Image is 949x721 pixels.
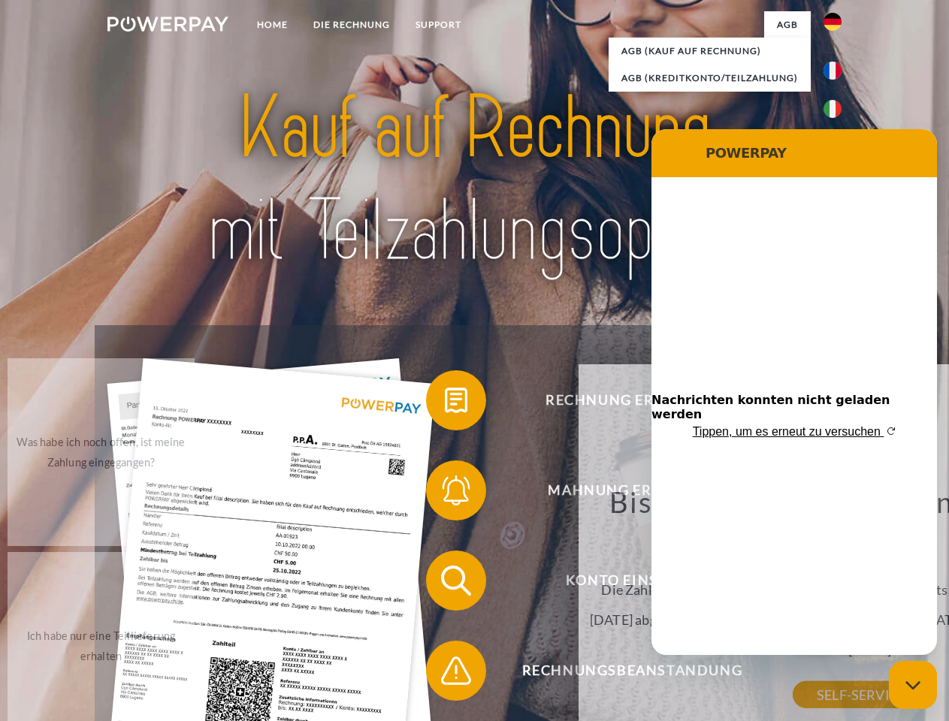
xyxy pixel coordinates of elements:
[144,72,805,288] img: title-powerpay_de.svg
[651,129,937,655] iframe: Messaging-Fenster
[244,11,301,38] a: Home
[17,626,186,666] div: Ich habe nur eine Teillieferung erhalten
[426,641,817,701] button: Rechnungsbeanstandung
[609,38,811,65] a: AGB (Kauf auf Rechnung)
[426,551,817,611] button: Konto einsehen
[793,681,930,708] a: SELF-SERVICE
[889,661,937,709] iframe: Schaltfläche zum Öffnen des Messaging-Fensters
[824,62,842,80] img: fr
[824,13,842,31] img: de
[824,100,842,118] img: it
[437,652,475,689] img: qb_warning.svg
[437,562,475,599] img: qb_search.svg
[609,65,811,92] a: AGB (Kreditkonto/Teilzahlung)
[403,11,474,38] a: SUPPORT
[107,17,228,32] img: logo-powerpay-white.svg
[301,11,403,38] a: DIE RECHNUNG
[764,11,811,38] a: agb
